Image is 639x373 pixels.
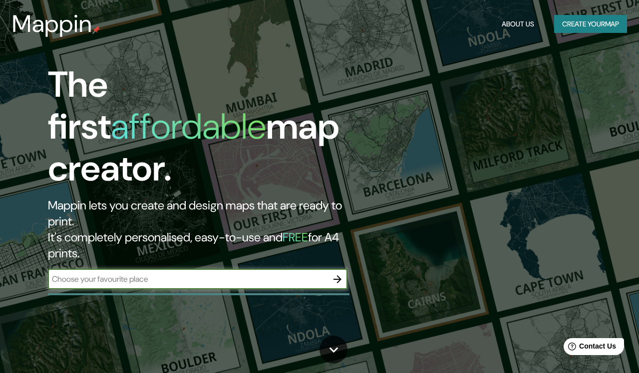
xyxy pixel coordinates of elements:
h1: affordable [111,103,266,150]
h5: FREE [283,229,308,245]
h3: Mappin [12,10,92,38]
h2: Mappin lets you create and design maps that are ready to print. It's completely personalised, eas... [48,197,367,261]
h1: The first map creator. [48,64,367,197]
img: mappin-pin [92,26,100,34]
button: Create yourmap [554,15,627,33]
button: About Us [498,15,538,33]
iframe: Help widget launcher [550,334,628,362]
input: Choose your favourite place [48,273,327,285]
